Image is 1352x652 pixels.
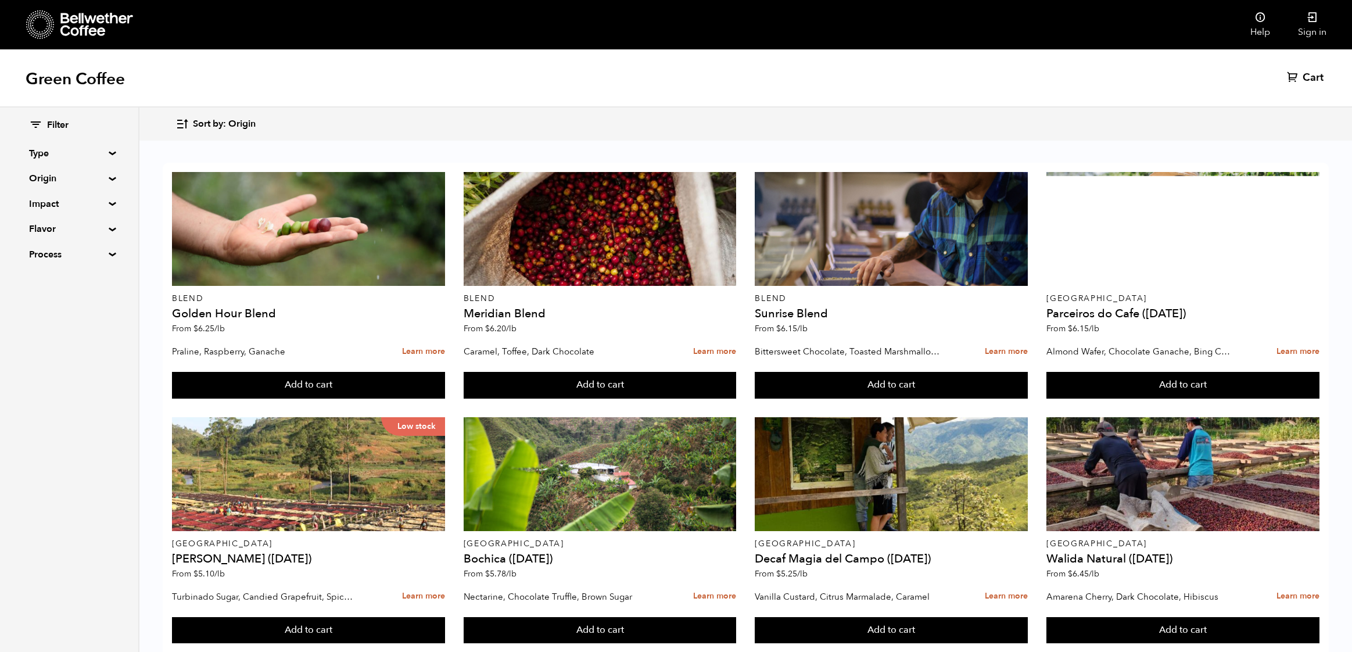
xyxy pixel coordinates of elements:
[172,588,357,606] p: Turbinado Sugar, Candied Grapefruit, Spiced Plum
[464,553,737,565] h4: Bochica ([DATE])
[755,295,1028,303] p: Blend
[464,295,737,303] p: Blend
[193,323,198,334] span: $
[464,308,737,320] h4: Meridian Blend
[1046,553,1319,565] h4: Walida Natural ([DATE])
[1068,568,1073,579] span: $
[381,417,445,436] p: Low stock
[1276,584,1319,609] a: Learn more
[172,372,445,399] button: Add to cart
[797,323,808,334] span: /lb
[402,584,445,609] a: Learn more
[485,568,490,579] span: $
[464,568,517,579] span: From
[693,339,736,364] a: Learn more
[193,568,198,579] span: $
[29,146,109,160] summary: Type
[402,339,445,364] a: Learn more
[776,323,808,334] bdi: 6.15
[755,617,1028,644] button: Add to cart
[172,568,225,579] span: From
[1276,339,1319,364] a: Learn more
[1303,71,1324,85] span: Cart
[755,540,1028,548] p: [GEOGRAPHIC_DATA]
[464,540,737,548] p: [GEOGRAPHIC_DATA]
[985,339,1028,364] a: Learn more
[485,323,490,334] span: $
[1046,308,1319,320] h4: Parceiros do Cafe ([DATE])
[29,171,109,185] summary: Origin
[776,568,808,579] bdi: 5.25
[1046,323,1099,334] span: From
[1046,617,1319,644] button: Add to cart
[485,323,517,334] bdi: 6.20
[755,323,808,334] span: From
[172,308,445,320] h4: Golden Hour Blend
[464,323,517,334] span: From
[464,588,649,606] p: Nectarine, Chocolate Truffle, Brown Sugar
[172,540,445,548] p: [GEOGRAPHIC_DATA]
[193,323,225,334] bdi: 6.25
[193,118,256,131] span: Sort by: Origin
[464,343,649,360] p: Caramel, Toffee, Dark Chocolate
[1287,71,1326,85] a: Cart
[172,295,445,303] p: Blend
[26,69,125,89] h1: Green Coffee
[797,568,808,579] span: /lb
[1046,588,1232,606] p: Amarena Cherry, Dark Chocolate, Hibiscus
[1068,568,1099,579] bdi: 6.45
[1046,372,1319,399] button: Add to cart
[776,568,781,579] span: $
[1046,540,1319,548] p: [GEOGRAPHIC_DATA]
[172,417,445,531] a: Low stock
[755,568,808,579] span: From
[1089,323,1099,334] span: /lb
[1068,323,1099,334] bdi: 6.15
[175,110,256,138] button: Sort by: Origin
[172,617,445,644] button: Add to cart
[214,323,225,334] span: /lb
[464,617,737,644] button: Add to cart
[755,372,1028,399] button: Add to cart
[193,568,225,579] bdi: 5.10
[172,323,225,334] span: From
[29,222,109,236] summary: Flavor
[485,568,517,579] bdi: 5.78
[1068,323,1073,334] span: $
[29,197,109,211] summary: Impact
[506,568,517,579] span: /lb
[172,343,357,360] p: Praline, Raspberry, Ganache
[755,588,940,606] p: Vanilla Custard, Citrus Marmalade, Caramel
[776,323,781,334] span: $
[1046,295,1319,303] p: [GEOGRAPHIC_DATA]
[1046,568,1099,579] span: From
[1046,343,1232,360] p: Almond Wafer, Chocolate Ganache, Bing Cherry
[985,584,1028,609] a: Learn more
[29,248,109,261] summary: Process
[755,553,1028,565] h4: Decaf Magia del Campo ([DATE])
[755,343,940,360] p: Bittersweet Chocolate, Toasted Marshmallow, Candied Orange, Praline
[693,584,736,609] a: Learn more
[464,372,737,399] button: Add to cart
[755,308,1028,320] h4: Sunrise Blend
[214,568,225,579] span: /lb
[172,553,445,565] h4: [PERSON_NAME] ([DATE])
[506,323,517,334] span: /lb
[1089,568,1099,579] span: /lb
[47,119,69,132] span: Filter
